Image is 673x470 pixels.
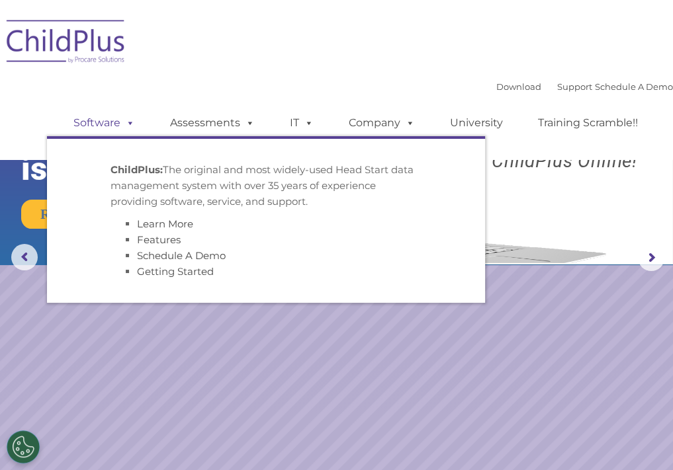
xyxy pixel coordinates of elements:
a: Software [60,110,148,136]
a: Company [336,110,428,136]
a: IT [277,110,327,136]
a: Features [137,233,181,246]
p: The original and most widely-used Head Start data management system with over 35 years of experie... [111,162,422,210]
a: Request a Demo [21,200,156,229]
a: University [437,110,516,136]
font: | [496,81,673,92]
rs-layer: Boost your productivity and streamline your success in ChildPlus Online! [465,84,664,170]
a: Assessments [157,110,268,136]
a: Learn More [137,217,193,230]
a: Download [496,81,541,92]
a: Training Scramble!! [525,110,651,136]
a: Schedule A Demo [137,249,226,262]
a: Getting Started [137,265,214,278]
a: Support [557,81,592,92]
strong: ChildPlus: [111,163,163,176]
iframe: Chat Widget [607,407,673,470]
button: Cookies Settings [7,430,40,463]
a: Schedule A Demo [595,81,673,92]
